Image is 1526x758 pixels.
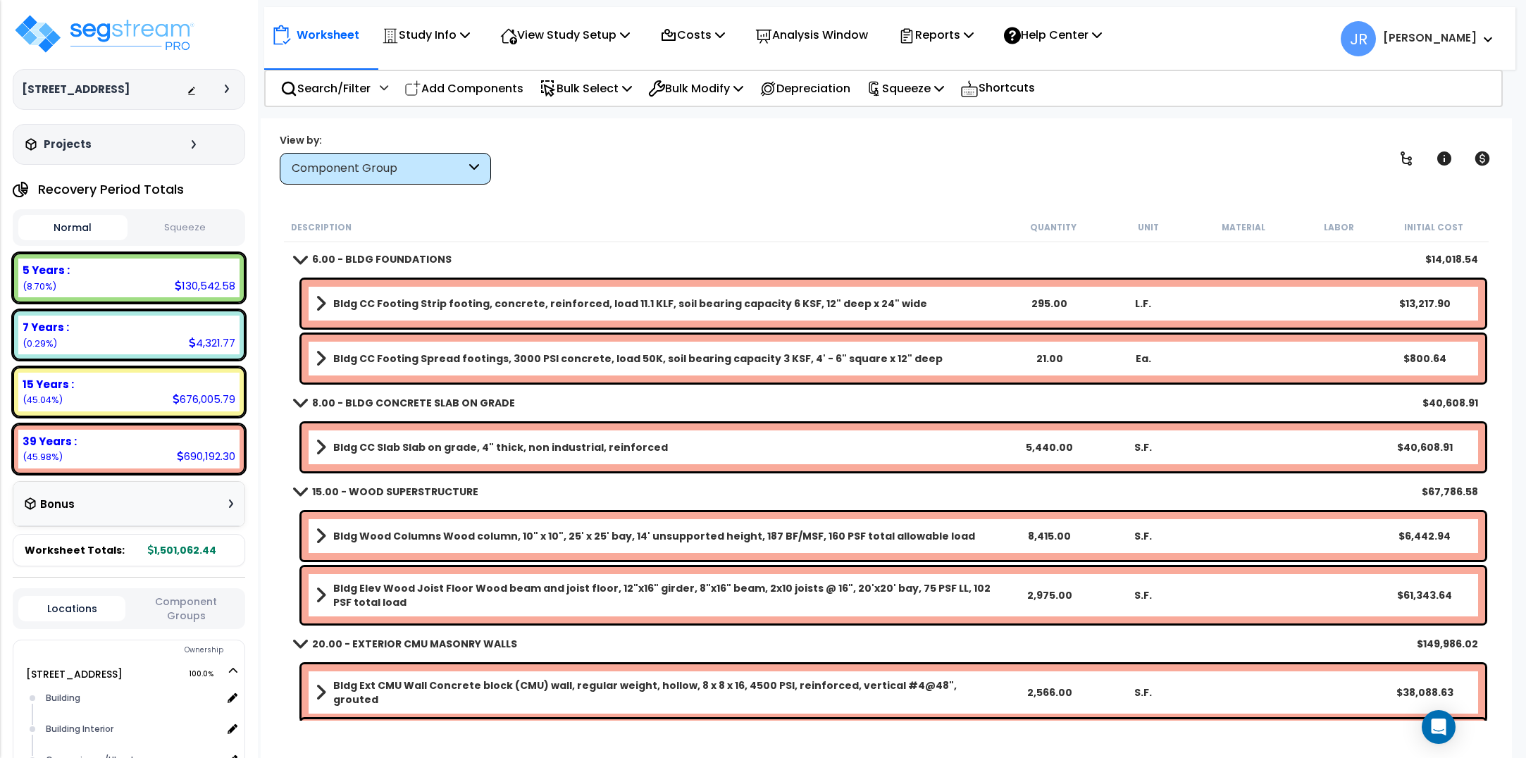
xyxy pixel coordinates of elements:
div: 5,440.00 [1003,440,1096,454]
small: 45.98025249369373% [23,451,63,463]
a: [STREET_ADDRESS] 100.0% [26,667,123,681]
div: 130,542.58 [175,278,235,293]
div: $800.64 [1379,352,1471,366]
a: Assembly Title [316,526,1002,546]
div: Ownership [42,642,244,659]
div: Add Components [397,72,531,105]
b: 20.00 - EXTERIOR CMU MASONRY WALLS [312,637,517,651]
small: Quantity [1030,222,1077,233]
h4: Recovery Period Totals [38,182,184,197]
div: $61,343.64 [1379,588,1471,602]
b: 15 Years : [23,377,74,392]
b: [PERSON_NAME] [1383,30,1477,45]
div: 21.00 [1003,352,1096,366]
b: Bldg CC Slab Slab on grade, 4" thick, non industrial, reinforced [333,440,668,454]
p: Reports [898,25,974,44]
b: Bldg CC Footing Spread footings, 3000 PSI concrete, load 50K, soil bearing capacity 3 KSF, 4' - 6... [333,352,943,366]
div: $40,608.91 [1379,440,1471,454]
small: Labor [1324,222,1354,233]
div: Component Group [292,161,466,177]
div: $13,217.90 [1379,297,1471,311]
p: Help Center [1004,25,1102,44]
button: Component Groups [132,594,240,623]
div: Ea. [1097,352,1189,366]
p: Analysis Window [755,25,868,44]
div: 2,566.00 [1003,685,1096,700]
div: Open Intercom Messenger [1422,710,1456,744]
div: S.F. [1097,685,1189,700]
small: 0.28791407238195904% [23,337,57,349]
div: L.F. [1097,297,1189,311]
b: Bldg Ext CMU Wall Concrete block (CMU) wall, regular weight, hollow, 8 x 8 x 16, 4500 PSI, reinfo... [333,678,1002,707]
h3: Bonus [40,499,75,511]
b: Bldg CC Footing Strip footing, concrete, reinforced, load 11.1 KLF, soil bearing capacity 6 KSF, ... [333,297,927,311]
b: 5 Years : [23,263,70,278]
p: Depreciation [759,79,850,98]
span: Worksheet Totals: [25,543,125,557]
div: S.F. [1097,440,1189,454]
div: S.F. [1097,529,1189,543]
b: Bldg Elev Wood Joist Floor Wood beam and joist floor, 12"x16" girder, 8"x16" beam, 2x10 joists @ ... [333,581,1002,609]
b: 6.00 - BLDG FOUNDATIONS [312,252,452,266]
img: logo_pro_r.png [13,13,196,55]
p: Bulk Modify [648,79,743,98]
small: 8.696678867003028% [23,280,56,292]
div: $149,986.02 [1417,637,1478,651]
span: 100.0% [189,666,226,683]
p: Shortcuts [960,78,1035,99]
h3: [STREET_ADDRESS] [22,82,130,97]
div: Shortcuts [953,71,1043,106]
p: Squeeze [867,79,944,98]
div: View by: [280,133,491,147]
small: Material [1222,222,1265,233]
div: $67,786.58 [1422,485,1478,499]
a: Assembly Title [316,678,1002,707]
div: $38,088.63 [1379,685,1471,700]
a: Assembly Title [316,294,1002,313]
small: Description [291,222,352,233]
p: Bulk Select [540,79,632,98]
p: Costs [660,25,725,44]
div: Building Interior [42,721,223,738]
b: 1,501,062.44 [148,543,216,557]
div: Depreciation [752,72,858,105]
p: View Study Setup [500,25,630,44]
div: 2,975.00 [1003,588,1096,602]
div: 690,192.30 [177,449,235,464]
a: Assembly Title [316,437,1002,457]
a: Assembly Title [316,349,1002,368]
p: Worksheet [297,25,359,44]
small: 45.03515456692128% [23,394,63,406]
button: Locations [18,596,125,621]
b: Bldg Wood Columns Wood column, 10" x 10", 25' x 25' bay, 14' unsupported height, 187 BF/MSF, 160 ... [333,529,975,543]
p: Add Components [404,79,523,98]
div: Building [42,690,223,707]
div: $40,608.91 [1422,396,1478,410]
h3: Projects [44,137,92,151]
div: $14,018.54 [1425,252,1478,266]
small: Initial Cost [1404,222,1463,233]
div: $6,442.94 [1379,529,1471,543]
b: 8.00 - BLDG CONCRETE SLAB ON GRADE [312,396,515,410]
button: Squeeze [131,216,240,240]
b: 39 Years : [23,434,77,449]
b: 15.00 - WOOD SUPERSTRUCTURE [312,485,478,499]
small: Unit [1138,222,1159,233]
p: Search/Filter [280,79,371,98]
div: S.F. [1097,588,1189,602]
div: 676,005.79 [173,392,235,406]
span: JR [1341,21,1376,56]
div: 8,415.00 [1003,529,1096,543]
a: Assembly Title [316,581,1002,609]
div: 4,321.77 [189,335,235,350]
button: Normal [18,215,128,240]
p: Study Info [382,25,470,44]
b: 7 Years : [23,320,69,335]
div: 295.00 [1003,297,1096,311]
